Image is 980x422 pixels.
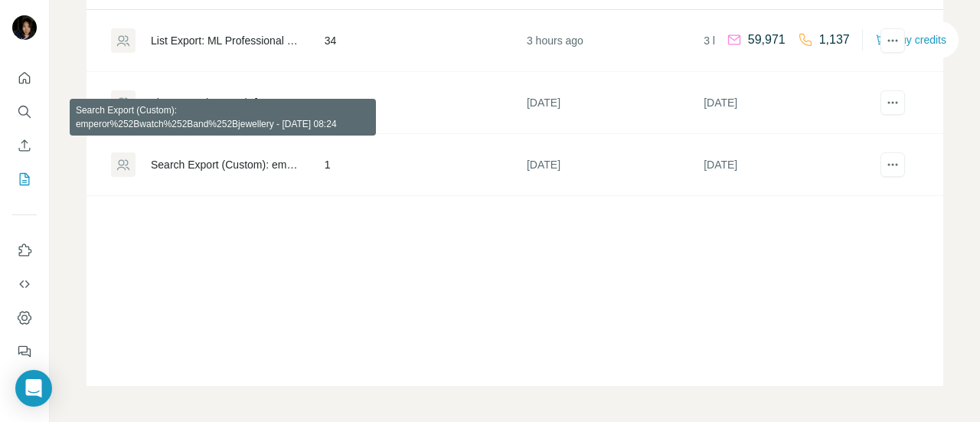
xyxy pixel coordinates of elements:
button: Quick start [12,64,37,92]
div: List Export (Custom): [DATE] 13:43 [151,95,299,110]
p: 1,137 [819,31,850,49]
div: Search Export (Custom): emperor%252Bwatch%252Band%252Bjewellery - [DATE] 08:24 [151,157,299,172]
td: 1 [324,134,526,196]
button: My lists [12,165,37,193]
div: Open Intercom Messenger [15,370,52,407]
td: [DATE] [526,72,703,134]
td: [DATE] [703,72,880,134]
td: 34 [324,10,526,72]
td: 1 [324,72,526,134]
button: actions [880,152,905,177]
p: 59,971 [748,31,786,49]
button: actions [880,90,905,115]
button: Dashboard [12,304,37,332]
td: [DATE] [526,134,703,196]
button: Enrich CSV [12,132,37,159]
button: Use Surfe on LinkedIn [12,237,37,264]
div: List Export: ML Professional Services - [DATE] 06:05 [151,33,299,48]
td: [DATE] [703,134,880,196]
td: 3 hours ago [703,10,880,72]
img: Avatar [12,15,37,40]
td: 3 hours ago [526,10,703,72]
button: Feedback [12,338,37,365]
button: Use Surfe API [12,270,37,298]
button: Search [12,98,37,126]
button: Buy credits [875,29,946,51]
button: actions [880,28,905,53]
